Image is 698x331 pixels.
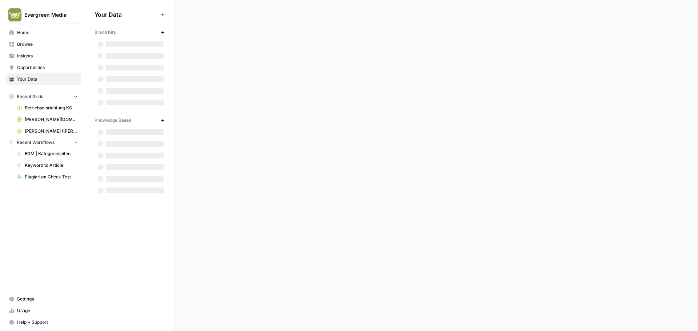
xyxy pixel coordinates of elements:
a: Opportunities [6,62,81,73]
a: Insights [6,50,81,62]
span: [PERSON_NAME] ([PERSON_NAME]) [25,128,78,134]
span: Recent Workflows [17,139,55,146]
span: Settings [17,296,78,302]
a: Keyword to Article [13,160,81,171]
span: Evergreen Media [24,11,68,19]
span: Home [17,29,78,36]
a: [PERSON_NAME][DOMAIN_NAME] - Ratgeber [13,114,81,125]
a: Usage [6,305,81,316]
span: Recent Grids [17,93,43,100]
span: EGM | Kategorieseiten [25,150,78,157]
span: Brand Kits [95,29,116,36]
span: Your Data [95,10,158,19]
span: Knowledge Bases [95,117,131,124]
span: Opportunities [17,64,78,71]
span: Help + Support [17,319,78,326]
a: EGM | Kategorieseiten [13,148,81,160]
button: Recent Grids [6,91,81,102]
a: Betriebseinrichtung KS [13,102,81,114]
span: Keyword to Article [25,162,78,169]
a: [PERSON_NAME] ([PERSON_NAME]) [13,125,81,137]
span: Plagiarism Check Test [25,174,78,180]
a: Settings [6,293,81,305]
button: Recent Workflows [6,137,81,148]
a: Home [6,27,81,39]
button: Help + Support [6,316,81,328]
a: Browse [6,39,81,50]
span: Browse [17,41,78,48]
span: [PERSON_NAME][DOMAIN_NAME] - Ratgeber [25,116,78,123]
button: Workspace: Evergreen Media [6,6,81,24]
a: Your Data [6,73,81,85]
span: Betriebseinrichtung KS [25,105,78,111]
span: Your Data [17,76,78,82]
a: Plagiarism Check Test [13,171,81,183]
img: Evergreen Media Logo [8,8,21,21]
span: Usage [17,307,78,314]
span: Insights [17,53,78,59]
